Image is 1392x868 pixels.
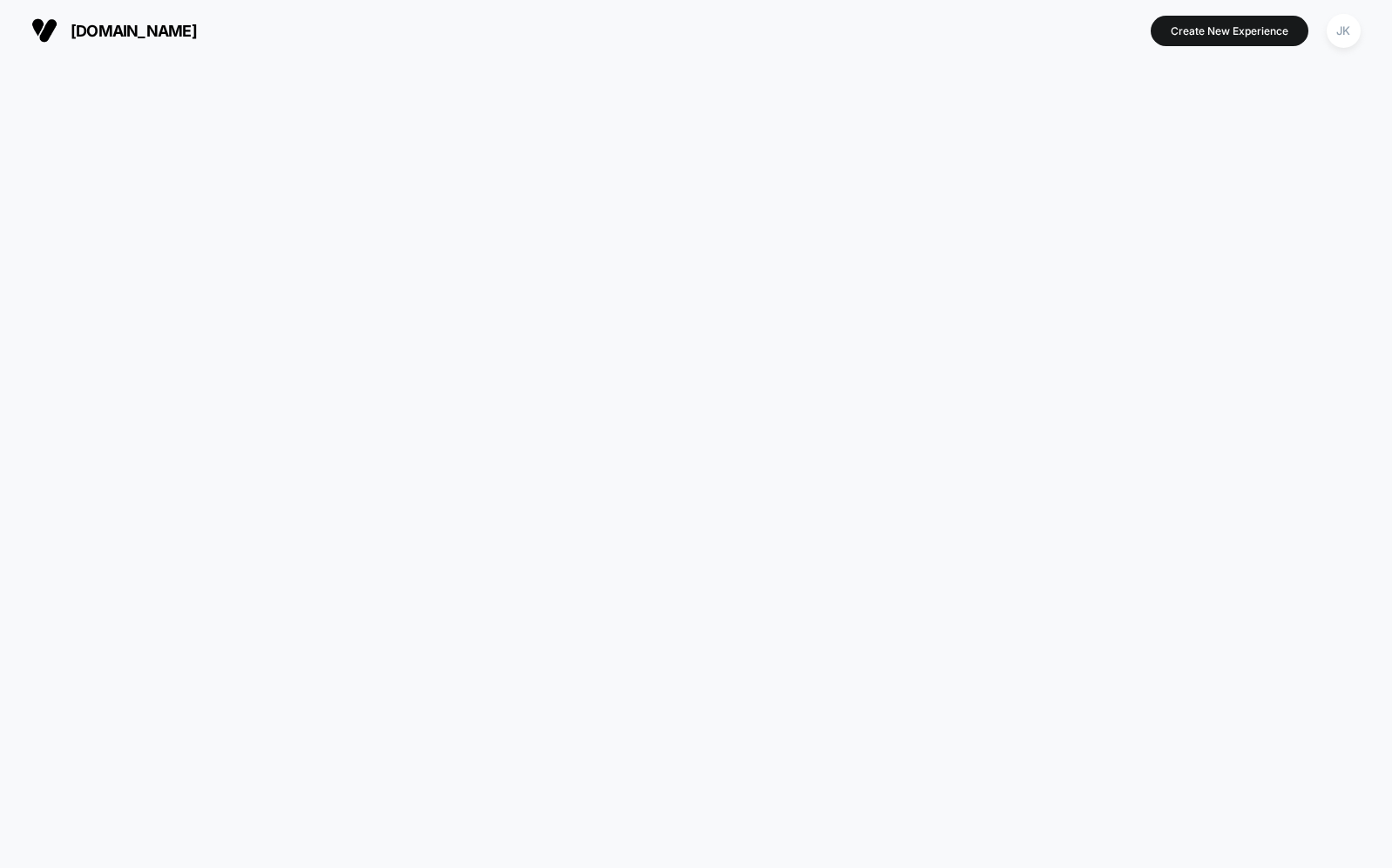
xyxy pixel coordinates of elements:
img: Visually logo [31,17,57,44]
span: [DOMAIN_NAME] [71,22,197,40]
button: JK [1321,13,1366,49]
button: Create New Experience [1151,16,1308,46]
button: [DOMAIN_NAME] [26,17,202,44]
div: JK [1327,14,1361,48]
